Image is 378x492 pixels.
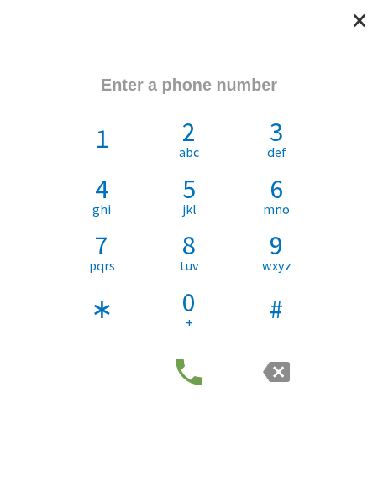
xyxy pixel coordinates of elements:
span: 2 [182,118,196,145]
span: 0 [182,289,196,316]
span: # [270,296,283,322]
span: 9 [270,232,283,259]
button: 0+ [160,280,218,338]
span: 7 [95,232,108,259]
button: 9wxyz [248,223,305,280]
button: 7pqrs [73,223,130,280]
span: 8 [182,232,196,259]
button: 6mno [248,167,305,224]
span: mno [263,202,290,216]
span: 6 [270,175,283,202]
span: ghi [92,202,111,216]
h4: Phone number [13,60,365,110]
button: 3def [248,110,305,167]
span: ∗ [91,296,113,322]
button: 8tuv [160,223,218,280]
span: + [186,316,193,329]
span: abc [179,145,199,159]
button: 1 [73,110,130,167]
span: wxyz [262,259,291,272]
span: 3 [270,118,283,145]
button: 2abc [160,110,218,167]
button: ∗ [73,280,130,338]
span: tuv [180,259,199,272]
span: 1 [95,125,108,152]
span: jkl [182,202,197,216]
span: def [267,145,286,159]
button: 4ghi [73,167,130,224]
button: # [248,280,305,338]
button: 5jkl [160,167,218,224]
span: 5 [182,175,196,202]
span: 4 [95,175,108,202]
span: pqrs [89,259,115,272]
